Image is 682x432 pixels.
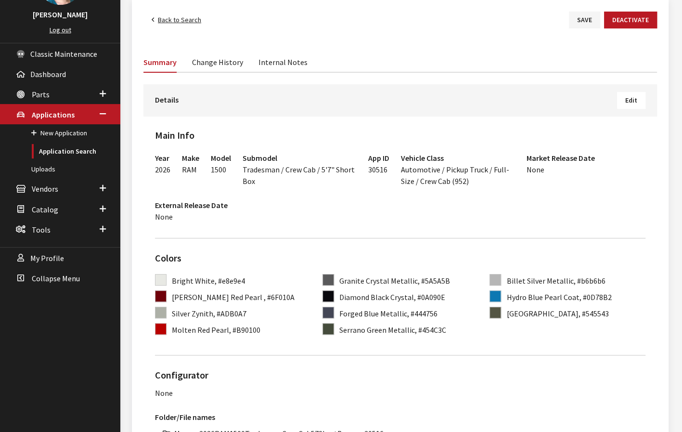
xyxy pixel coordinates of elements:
[32,225,51,235] span: Tools
[155,411,645,423] h3: Folder/File names
[604,12,657,28] button: Deactivate
[155,212,173,222] span: None
[172,325,231,335] span: Molten Red Pearl,
[411,309,438,318] span: #444756
[218,276,245,286] span: #e8e9e4
[368,152,389,164] h3: App ID
[32,205,58,214] span: Catalog
[155,92,645,109] h3: Details
[30,69,66,79] span: Dashboard
[339,276,420,286] span: Granite Crystal Metallic,
[527,165,544,174] span: None
[217,309,246,318] span: #ADB0A7
[339,309,409,318] span: Forged Blue Metallic,
[582,292,611,302] span: #0D78B2
[155,165,170,174] span: 2026
[506,309,580,318] span: [GEOGRAPHIC_DATA],
[172,309,215,318] span: Silver Zynith,
[155,199,228,211] h3: External Release Date
[182,165,197,174] span: RAM
[172,276,217,286] span: Bright White,
[617,92,645,109] button: Edit Details
[143,52,177,73] a: Summary
[30,253,64,263] span: My Profile
[32,110,75,119] span: Applications
[401,165,509,186] span: Automotive / Pickup Truck / Full-Size / Crew Cab (952)
[172,292,266,302] span: [PERSON_NAME] Red Pearl ,
[211,152,231,164] h3: Model
[155,251,645,265] h2: Colors
[243,152,357,164] h3: Submodel
[339,325,417,335] span: Serrano Green Metallic,
[625,96,637,105] span: Edit
[577,276,605,286] span: #b6b6b6
[232,325,260,335] span: #B90100
[569,12,600,28] button: Save
[32,90,50,99] span: Parts
[506,292,581,302] span: Hydro Blue Pearl Coat,
[243,165,355,186] span: Tradesman / Crew Cab / 5'7" Short Box
[143,12,209,28] a: Back to Search
[192,52,243,72] a: Change History
[368,165,387,174] span: 30516
[155,152,170,164] h3: Year
[339,292,416,302] span: Diamond Black Crystal,
[32,274,80,283] span: Collapse Menu
[32,184,58,194] span: Vendors
[401,152,515,164] h3: Vehicle Class
[258,52,308,72] a: Internal Notes
[417,292,445,302] span: #0A090E
[581,309,608,318] span: #545543
[10,9,111,20] h3: [PERSON_NAME]
[155,387,645,399] div: None
[267,292,295,302] span: #6F010A
[506,276,575,286] span: Billet Silver Metallic,
[155,368,645,382] h2: Configurator
[182,152,199,164] h3: Make
[418,325,446,335] span: #454C3C
[155,128,645,143] h2: Main Info
[50,26,71,34] a: Log out
[30,49,97,59] span: Classic Maintenance
[421,276,450,286] span: #5A5A5B
[527,152,595,164] h3: Market Release Date
[211,165,226,174] span: 1500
